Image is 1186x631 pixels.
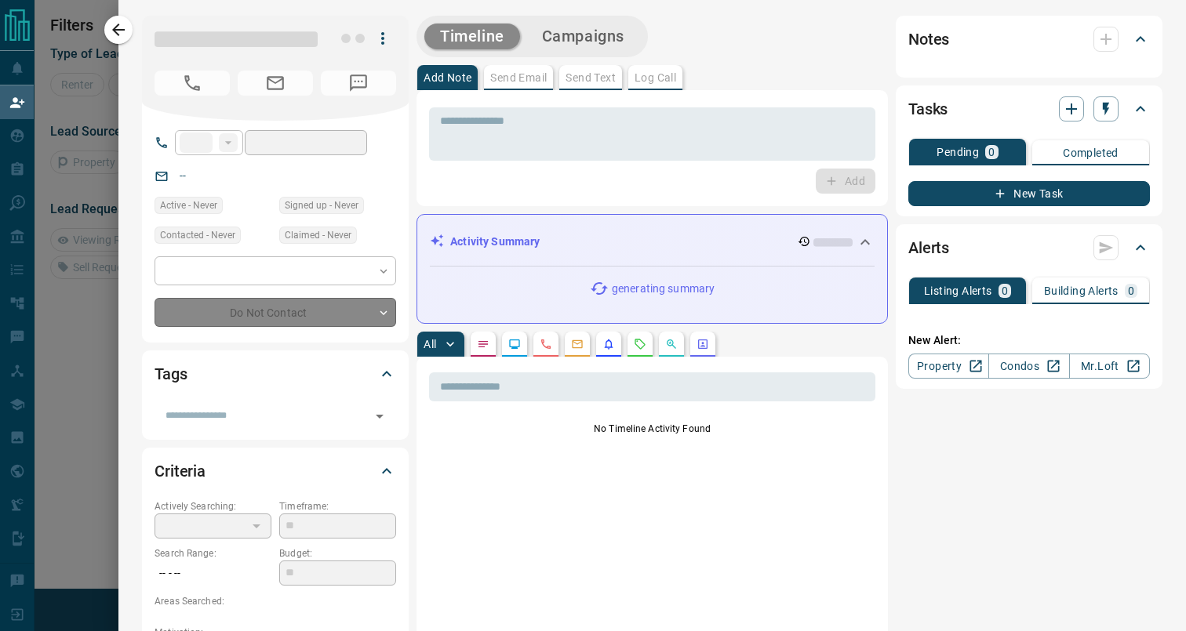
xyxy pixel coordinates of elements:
p: Areas Searched: [155,594,396,608]
svg: Lead Browsing Activity [508,338,521,350]
div: Do Not Contact [155,298,396,327]
p: 0 [1128,285,1134,296]
svg: Notes [477,338,489,350]
p: generating summary [612,281,715,297]
svg: Calls [540,338,552,350]
span: No Email [238,71,313,96]
p: Actively Searching: [155,499,271,513]
p: Listing Alerts [924,285,992,296]
span: Signed up - Never [285,198,358,213]
p: Building Alerts [1044,285,1119,296]
h2: Notes [908,27,949,52]
button: New Task [908,181,1150,206]
p: No Timeline Activity Found [429,422,875,436]
p: New Alert: [908,332,1150,349]
svg: Requests [634,338,646,350]
button: Campaigns [526,24,640,49]
div: Criteria [155,452,396,490]
a: Condos [988,354,1069,379]
p: Pending [937,147,979,158]
div: Alerts [908,229,1150,267]
svg: Agent Actions [697,338,709,350]
div: Notes [908,20,1150,58]
p: All [424,339,436,350]
div: Activity Summary [430,227,875,256]
span: No Number [155,71,230,96]
h2: Tasks [908,96,948,121]
span: Contacted - Never [160,227,235,243]
p: Add Note [424,72,471,83]
p: Activity Summary [450,234,540,250]
h2: Criteria [155,459,206,484]
svg: Opportunities [665,338,678,350]
h2: Tags [155,361,187,386]
span: No Number [321,71,396,96]
p: -- - -- [155,560,271,586]
p: 0 [988,147,995,158]
p: 0 [1002,285,1008,296]
p: Search Range: [155,546,271,560]
svg: Listing Alerts [602,338,615,350]
svg: Emails [571,338,584,350]
p: Timeframe: [279,499,396,513]
p: Budget: [279,546,396,560]
span: Claimed - Never [285,227,351,243]
a: Property [908,354,989,379]
h2: Alerts [908,235,949,260]
button: Timeline [424,24,520,49]
div: Tasks [908,90,1150,128]
span: Active - Never [160,198,217,213]
p: Completed [1063,147,1119,158]
div: Tags [155,355,396,393]
a: Mr.Loft [1069,354,1150,379]
button: Open [369,405,391,427]
a: -- [180,169,186,182]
